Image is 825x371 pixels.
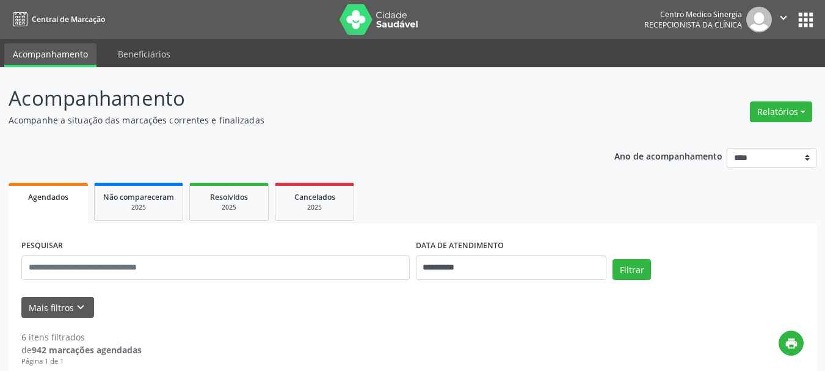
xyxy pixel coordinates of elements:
div: de [21,343,142,356]
label: DATA DE ATENDIMENTO [416,237,504,255]
i: print [785,337,798,350]
button: Filtrar [612,259,651,280]
button: Mais filtroskeyboard_arrow_down [21,297,94,318]
span: Não compareceram [103,192,174,202]
button: apps [795,9,816,31]
span: Cancelados [294,192,335,202]
span: Agendados [28,192,68,202]
i:  [777,11,790,24]
p: Acompanhamento [9,83,574,114]
div: 6 itens filtrados [21,331,142,343]
a: Acompanhamento [4,43,96,67]
label: PESQUISAR [21,237,63,255]
p: Ano de acompanhamento [614,148,722,163]
span: Recepcionista da clínica [644,20,742,30]
strong: 942 marcações agendadas [32,344,142,356]
div: Centro Medico Sinergia [644,9,742,20]
button:  [772,7,795,32]
div: 2025 [198,203,260,212]
i: keyboard_arrow_down [74,301,87,314]
span: Resolvidos [210,192,248,202]
div: 2025 [284,203,345,212]
a: Central de Marcação [9,9,105,29]
button: Relatórios [750,101,812,122]
div: 2025 [103,203,174,212]
div: Página 1 de 1 [21,356,142,367]
button: print [779,331,804,356]
a: Beneficiários [109,43,179,65]
span: Central de Marcação [32,14,105,24]
p: Acompanhe a situação das marcações correntes e finalizadas [9,114,574,127]
img: img [746,7,772,32]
